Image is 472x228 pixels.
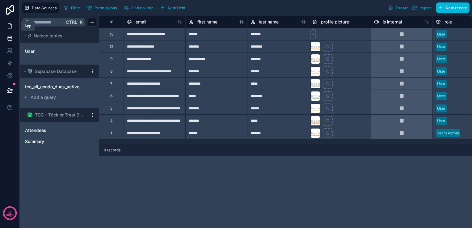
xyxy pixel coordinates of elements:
div: 5 [110,106,112,111]
span: email [136,19,146,25]
button: Data Sources [22,2,59,13]
span: Add a query [31,94,56,100]
div: User [437,93,445,99]
button: New field [158,3,188,12]
div: Attendees [22,125,96,135]
div: # [104,19,119,24]
span: tcc_all_condo_dues_active [25,84,79,90]
div: 12 [110,44,113,49]
button: Permissions [85,3,119,12]
div: User [437,44,445,49]
span: Data Sources [32,6,57,10]
button: Export [386,2,410,13]
div: 4 [110,118,113,123]
span: User [25,48,35,54]
span: Ctrl [65,18,78,26]
div: User [437,32,445,37]
span: Export [396,6,408,10]
a: tcc_all_condo_dues_active [25,84,81,90]
span: 9 records [104,148,120,153]
div: App [24,23,31,28]
span: Noloco tables [34,33,62,39]
div: User [437,106,445,111]
p: 6 [8,210,11,216]
span: Supabase Database [35,68,77,74]
span: is internal [383,19,402,25]
div: User [22,46,96,56]
img: Postgres logo [27,69,32,74]
div: Team Admin [437,130,459,136]
p: days [6,213,14,217]
button: Add a query [22,93,96,102]
button: Postgres logoSupabase Database [22,67,88,76]
img: Google Sheets logo [27,112,32,117]
a: User [25,48,75,54]
span: last name [259,19,279,25]
a: Summary [25,138,81,145]
div: 13 [110,32,113,37]
span: role [445,19,452,25]
span: Permissions [95,6,117,10]
button: Import [410,2,434,13]
span: profile picture [321,19,349,25]
div: User [437,81,445,87]
span: New record [446,6,467,10]
div: 7 [110,81,112,86]
div: 8 [110,69,112,74]
div: 1 [111,131,112,136]
div: User [437,69,445,74]
button: Find column [122,3,156,12]
div: 6 [110,94,112,99]
span: Summary [25,138,44,145]
span: Find column [131,6,154,10]
div: 9 [110,57,112,61]
span: Import [419,6,432,10]
div: tcc_all_condo_dues_active [22,82,96,92]
a: Attendees [25,127,81,133]
span: New field [168,6,185,10]
a: New record [434,2,470,13]
button: Filter [61,3,83,12]
button: Google Sheets logoTCC - Trick or Treat 2025 [22,111,88,119]
div: User [437,56,445,62]
span: Attendees [25,127,46,133]
a: Permissions [85,3,121,12]
div: Summary [22,137,96,146]
span: Filter [71,6,81,10]
button: Noloco tables [22,32,93,40]
div: User [437,118,445,124]
span: TCC - Trick or Treat 2025 [35,112,85,118]
span: K [79,20,83,24]
span: first name [197,19,217,25]
button: New record [436,2,470,13]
